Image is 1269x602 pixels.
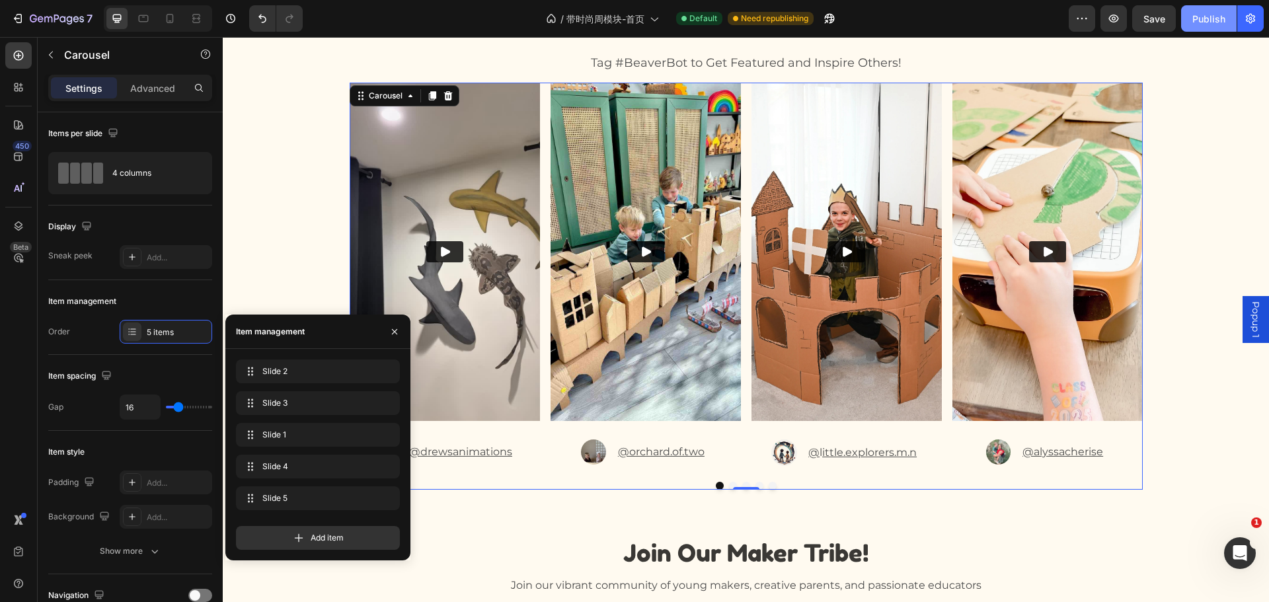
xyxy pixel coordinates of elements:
div: Item management [48,295,116,307]
p: Tag #BeaverBot to Get Featured and Inspire Others! [1,15,1045,36]
button: Play [605,204,642,225]
span: Save [1143,13,1165,24]
u: @drewsanimations [186,408,289,421]
span: Need republishing [741,13,808,24]
button: Play [806,204,843,225]
button: Dot [533,445,541,453]
div: Publish [1192,12,1225,26]
div: 450 [13,141,32,151]
span: Slide 2 [262,365,368,377]
div: Item management [236,326,305,338]
div: 5 items [147,326,209,338]
img: gempages_536210066068472643-e9fbd778-f4df-4b72-abe2-48c0d9029132.jpg [763,402,788,427]
div: Add... [147,477,209,489]
div: Undo/Redo [249,5,303,32]
iframe: To enrich screen reader interactions, please activate Accessibility in Grammarly extension settings [223,37,1269,602]
button: Play [204,204,241,225]
button: 7 [5,5,98,32]
button: Dot [519,445,527,453]
p: Join our vibrant community of young makers, creative parents, and passionate educators [1,539,1045,558]
div: Carousel [143,53,182,65]
button: Dot [546,445,554,453]
span: Slide 5 [262,492,368,504]
div: Items per slide [48,125,121,143]
span: Slide 3 [262,397,368,409]
img: gempages_536210066068472643-de268346-2bb0-4397-a5ee-22a37c11bbfe.jpg [549,402,574,428]
div: 4 columns [112,158,193,188]
input: Auto [120,395,160,419]
img: gempages_536210066068472643-77a9134b-da37-43aa-aa13-00481ccdd761.jpg [358,402,383,428]
div: Order [48,326,70,338]
div: Add... [147,511,209,523]
p: Join Our Maker Tribe! [1,502,1045,530]
a: l [597,409,694,422]
span: Slide 4 [262,461,368,472]
iframe: Intercom live chat [1224,537,1256,569]
div: Item spacing [48,367,114,385]
u: @orchard.of.two [395,408,482,421]
button: Dot [506,445,514,453]
button: Show more [48,539,212,563]
p: Settings [65,81,102,95]
u: @ [586,409,597,422]
p: Advanced [130,81,175,95]
img: Alt image [529,46,719,384]
div: Gap [48,401,63,413]
div: Padding [48,474,97,492]
div: Display [48,218,95,236]
button: Save [1132,5,1176,32]
button: Publish [1181,5,1237,32]
img: Alt image [127,46,317,384]
span: Slide 1 [262,429,368,441]
div: Show more [100,545,161,558]
button: Play [404,204,442,225]
span: 1 [1251,517,1262,528]
div: Item style [48,446,85,458]
p: 7 [87,11,93,26]
img: Alt image [730,46,920,384]
span: Default [689,13,717,24]
span: Add item [311,532,344,544]
span: Popup 1 [1026,264,1040,301]
img: Alt image [328,46,518,384]
button: Dot [493,445,501,453]
div: Background [48,508,112,526]
div: Sneak peek [48,250,93,262]
span: 带时尚周模块-首页 [566,12,644,26]
u: ittle.explorers.m.n [599,409,694,422]
span: / [560,12,564,26]
div: Beta [10,242,32,252]
p: Carousel [64,47,176,63]
u: @alyssacherise [800,408,880,421]
img: gempages_536210066068472643-e9e91188-40c7-4c13-893c-1790abcc7da8.jpg [149,402,175,428]
div: Add... [147,252,209,264]
div: Rich Text Editor. Editing area: main [390,404,487,426]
